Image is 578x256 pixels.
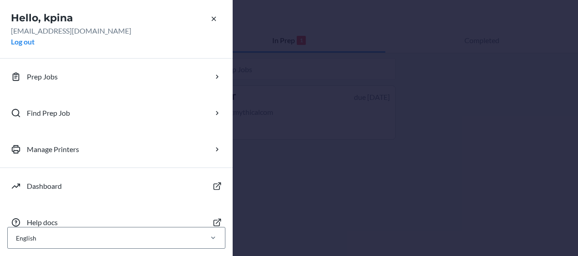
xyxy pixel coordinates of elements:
[27,217,58,228] p: Help docs
[27,144,79,155] p: Manage Printers
[15,233,16,243] input: English
[27,108,70,118] p: Find Prep Job
[16,233,36,243] div: English
[11,11,222,25] h2: Hello, kpina
[27,71,58,82] p: Prep Jobs
[27,181,62,192] p: Dashboard
[11,25,222,36] p: [EMAIL_ADDRESS][DOMAIN_NAME]
[11,36,35,47] button: Log out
